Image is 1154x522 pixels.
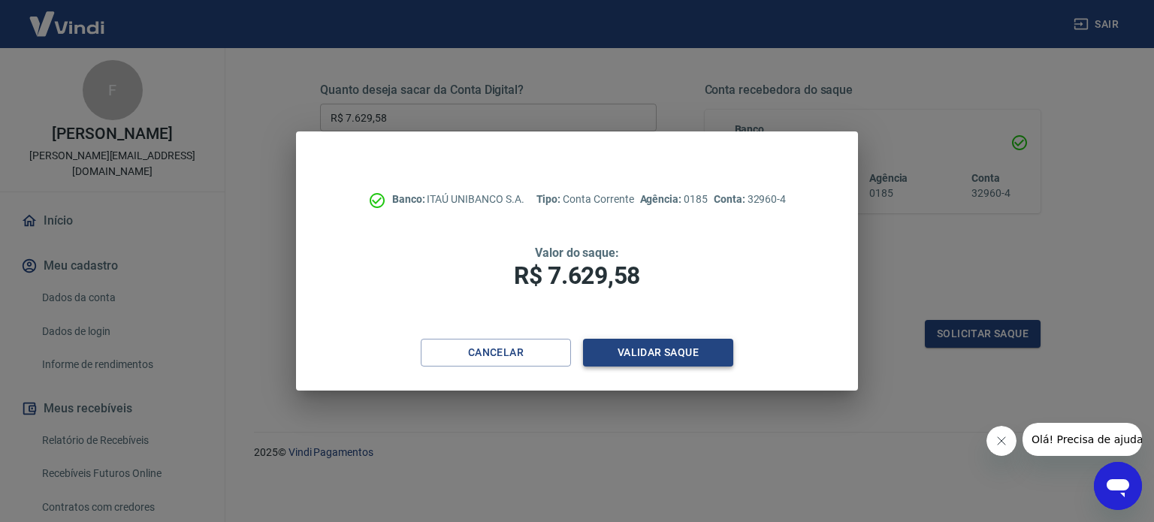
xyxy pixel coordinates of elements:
[535,246,619,260] span: Valor do saque:
[714,193,748,205] span: Conta:
[536,193,563,205] span: Tipo:
[514,261,640,290] span: R$ 7.629,58
[1094,462,1142,510] iframe: Botão para abrir a janela de mensagens
[583,339,733,367] button: Validar saque
[9,11,126,23] span: Olá! Precisa de ajuda?
[421,339,571,367] button: Cancelar
[714,192,786,207] p: 32960-4
[640,193,684,205] span: Agência:
[392,192,524,207] p: ITAÚ UNIBANCO S.A.
[536,192,634,207] p: Conta Corrente
[986,426,1017,456] iframe: Fechar mensagem
[1023,423,1142,456] iframe: Mensagem da empresa
[640,192,708,207] p: 0185
[392,193,427,205] span: Banco:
